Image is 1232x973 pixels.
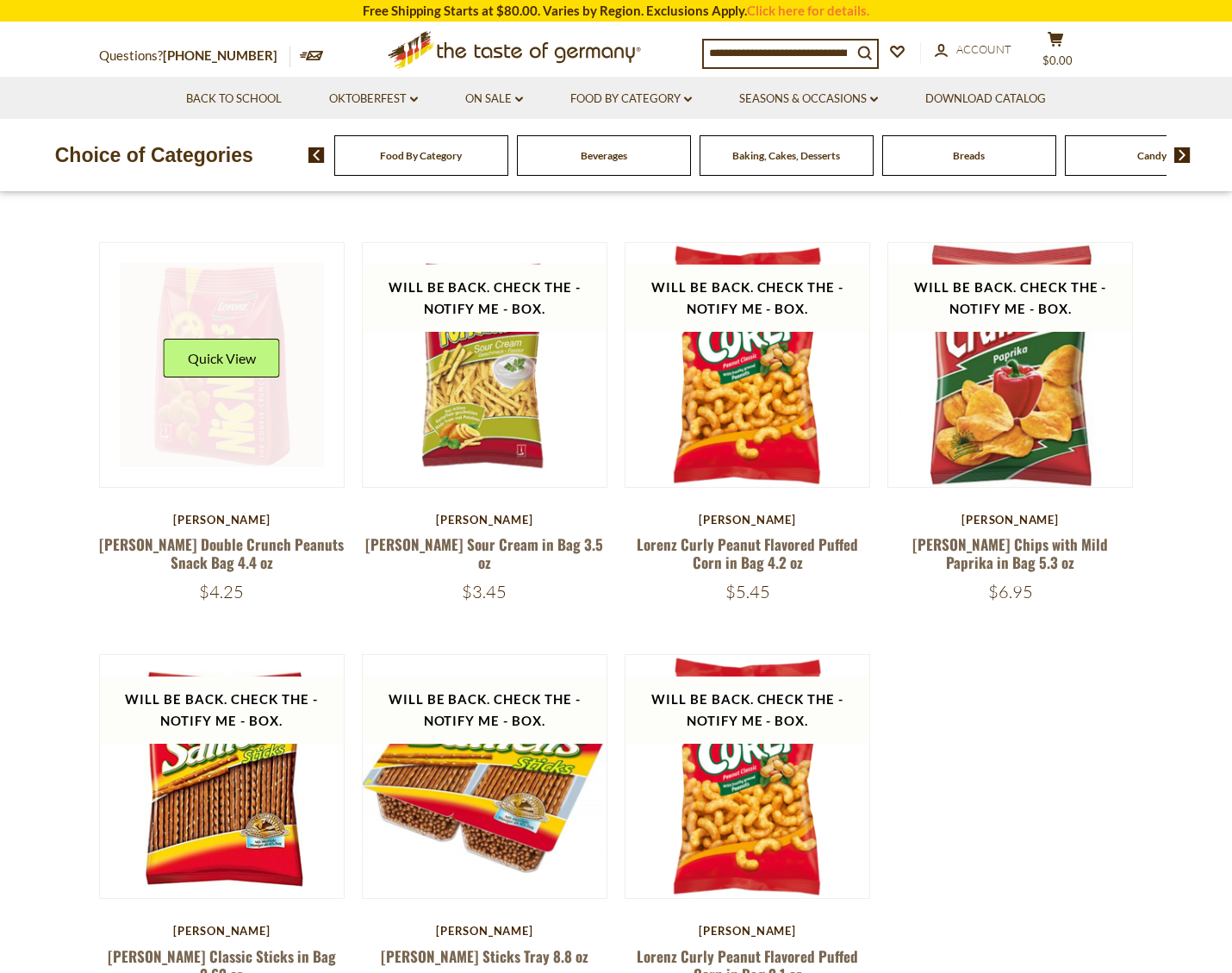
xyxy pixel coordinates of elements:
[1042,53,1073,67] span: $0.00
[329,90,418,109] a: Oktoberfest
[637,533,858,573] a: Lorenz Curly Peanut Flavored Puffed Corn in Bag 4.2 oz
[925,90,1046,109] a: Download Catalog
[465,90,523,109] a: On Sale
[462,581,507,602] span: $3.45
[365,533,603,573] a: [PERSON_NAME] Sour Cream in Bag 3.5 oz
[570,90,692,109] a: Food By Category
[362,513,607,527] div: [PERSON_NAME]
[100,243,344,487] img: Lorenz Nicnacs Double Crunch Peanuts Snack Bag 4.4 oz
[362,924,607,938] div: [PERSON_NAME]
[163,47,277,63] a: [PHONE_NUMBER]
[99,45,290,67] p: Questions?
[739,90,878,109] a: Seasons & Occasions
[380,149,462,162] a: Food By Category
[725,581,770,602] span: $5.45
[747,3,869,18] a: Click here for details.
[888,243,1132,487] img: Lorenz Crunch Chips with Mild Paprika in Bag 5.3 oz
[625,243,869,487] img: Lorenz Curly Peanut Flavored Puffed Corn in Bag 4.2 oz
[99,533,344,573] a: [PERSON_NAME] Double Crunch Peanuts Snack Bag 4.4 oz
[99,513,345,527] div: [PERSON_NAME]
[1030,31,1081,74] button: $0.00
[99,924,345,938] div: [PERSON_NAME]
[625,513,870,527] div: [PERSON_NAME]
[164,339,280,377] button: Quick View
[100,655,344,899] img: Lorenz Saltletts Classic Sticks in Bag 2.62 oz
[581,149,627,162] a: Beverages
[935,41,1011,59] a: Account
[887,513,1133,527] div: [PERSON_NAME]
[956,42,1011,56] span: Account
[186,90,282,109] a: Back to School
[363,655,607,899] img: Lorenz Saltletts Sticks Tray 8.8 oz
[199,581,244,602] span: $4.25
[381,945,588,967] a: [PERSON_NAME] Sticks Tray 8.8 oz
[625,924,870,938] div: [PERSON_NAME]
[308,147,325,163] img: previous arrow
[1174,147,1191,163] img: next arrow
[953,149,985,162] a: Breads
[732,149,840,162] a: Baking, Cakes, Desserts
[363,243,607,487] img: Lorenz Pomsticks Sour Cream in Bag 3.5 oz
[912,533,1108,573] a: [PERSON_NAME] Chips with Mild Paprika in Bag 5.3 oz
[625,655,869,899] img: Lorenz Curly Peanut Flavored Puffed Corn in Bag 2.1 oz
[1137,149,1167,162] a: Candy
[988,581,1033,602] span: $6.95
